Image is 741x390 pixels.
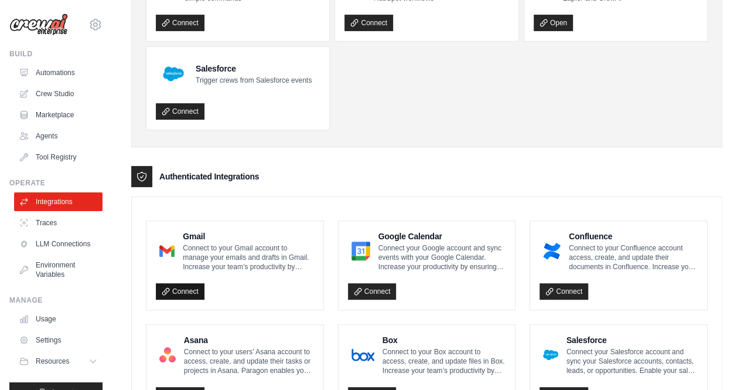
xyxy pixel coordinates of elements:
[14,63,103,82] a: Automations
[566,347,698,375] p: Connect your Salesforce account and sync your Salesforce accounts, contacts, leads, or opportunit...
[344,15,393,31] a: Connect
[196,63,312,74] h4: Salesforce
[156,283,204,300] a: Connect
[9,13,68,36] img: Logo
[196,76,312,85] p: Trigger crews from Salesforce events
[9,296,103,305] div: Manage
[543,239,561,263] img: Confluence Logo
[14,310,103,328] a: Usage
[383,334,506,346] h4: Box
[159,239,175,263] img: Gmail Logo
[159,60,187,88] img: Salesforce Logo
[14,84,103,103] a: Crew Studio
[14,148,103,167] a: Tool Registry
[543,343,558,367] img: Salesforce Logo
[156,15,204,31] a: Connect
[14,192,103,211] a: Integrations
[539,283,588,300] a: Connect
[348,283,397,300] a: Connect
[159,343,176,367] img: Asana Logo
[569,243,698,272] p: Connect to your Confluence account access, create, and update their documents in Confluence. Incr...
[378,243,506,272] p: Connect your Google account and sync events with your Google Calendar. Increase your productivity...
[682,334,741,390] iframe: Chat Widget
[351,343,374,367] img: Box Logo
[14,235,103,253] a: LLM Connections
[159,171,259,182] h3: Authenticated Integrations
[378,230,506,242] h4: Google Calendar
[183,243,314,272] p: Connect to your Gmail account to manage your emails and drafts in Gmail. Increase your team’s pro...
[9,178,103,188] div: Operate
[569,230,698,242] h4: Confluence
[9,49,103,59] div: Build
[14,256,103,284] a: Environment Variables
[534,15,573,31] a: Open
[351,239,370,263] img: Google Calendar Logo
[183,230,314,242] h4: Gmail
[14,213,103,232] a: Traces
[566,334,698,346] h4: Salesforce
[184,347,314,375] p: Connect to your users’ Asana account to access, create, and update their tasks or projects in Asa...
[36,357,69,366] span: Resources
[14,331,103,350] a: Settings
[156,103,204,120] a: Connect
[14,352,103,371] button: Resources
[14,106,103,124] a: Marketplace
[383,347,506,375] p: Connect to your Box account to access, create, and update files in Box. Increase your team’s prod...
[14,127,103,145] a: Agents
[184,334,314,346] h4: Asana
